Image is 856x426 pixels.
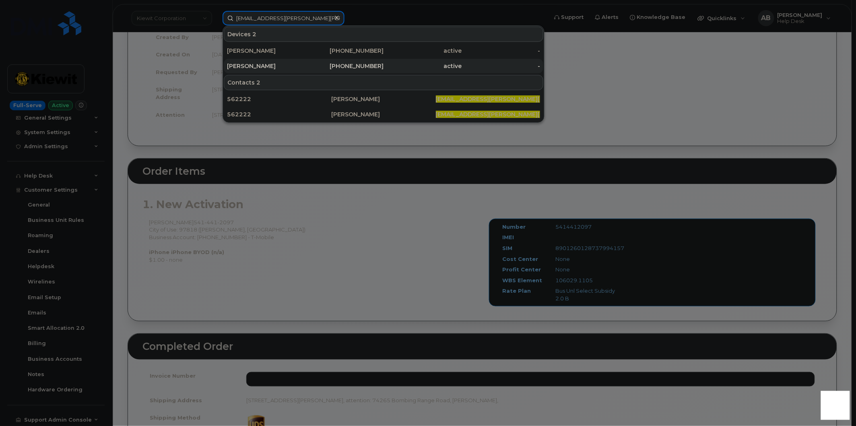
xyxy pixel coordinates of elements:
input: Find something... [223,11,344,25]
div: active [384,62,462,70]
span: 2 [256,79,260,87]
div: Contacts [224,75,543,90]
div: - [462,62,540,70]
a: [PERSON_NAME][PHONE_NUMBER]active- [224,59,543,73]
div: 562222 [227,110,331,118]
a: [PERSON_NAME][PHONE_NUMBER]active- [224,43,543,58]
span: [EMAIL_ADDRESS][PERSON_NAME][PERSON_NAME][DOMAIN_NAME] [436,111,635,118]
div: [PERSON_NAME] [331,95,435,103]
iframe: Messenger Launcher [821,391,850,420]
span: 2 [252,30,256,38]
span: [EMAIL_ADDRESS][PERSON_NAME][PERSON_NAME][DOMAIN_NAME] [436,95,635,103]
a: 562222[PERSON_NAME][EMAIL_ADDRESS][PERSON_NAME][PERSON_NAME][DOMAIN_NAME] [224,92,543,106]
div: - [462,47,540,55]
a: 562222[PERSON_NAME][EMAIL_ADDRESS][PERSON_NAME][PERSON_NAME][DOMAIN_NAME] [224,107,543,122]
div: active [384,47,462,55]
div: Devices [224,27,543,42]
div: [PHONE_NUMBER] [305,47,384,55]
div: [PERSON_NAME] [331,110,435,118]
div: [PERSON_NAME] [227,62,305,70]
div: [PHONE_NUMBER] [305,62,384,70]
div: [PERSON_NAME] [227,47,305,55]
div: 562222 [227,95,331,103]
